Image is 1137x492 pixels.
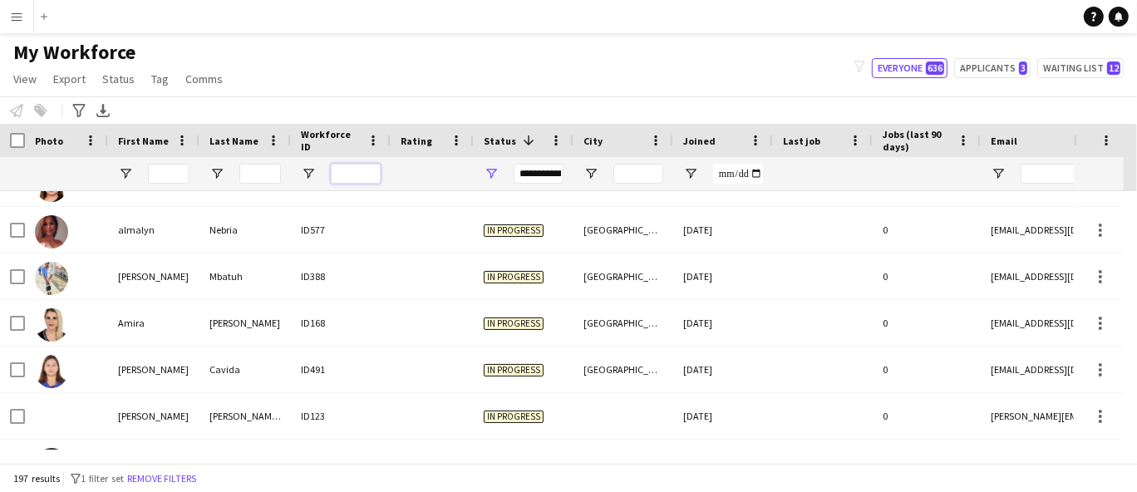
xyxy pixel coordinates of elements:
div: [DATE] [673,440,773,485]
button: Open Filter Menu [484,166,499,181]
img: Ambang Solange Mbatuh [35,262,68,295]
input: Joined Filter Input [713,164,763,184]
div: [PERSON_NAME] [199,300,291,346]
div: ID388 [291,253,391,299]
div: 0 [873,347,981,392]
div: Rosal [199,440,291,485]
span: 12 [1107,61,1120,75]
button: Open Filter Menu [583,166,598,181]
span: Comms [185,71,223,86]
div: 0 [873,253,981,299]
span: Status [484,135,516,147]
div: [PERSON_NAME] [108,347,199,392]
app-action-btn: Advanced filters [69,101,89,121]
div: [PERSON_NAME] [108,393,199,439]
button: Everyone636 [872,58,947,78]
span: In progress [484,317,544,330]
input: City Filter Input [613,164,663,184]
span: 636 [926,61,944,75]
input: Last Name Filter Input [239,164,281,184]
button: Open Filter Menu [683,166,698,181]
span: View [13,71,37,86]
span: Tag [151,71,169,86]
span: Jobs (last 90 days) [883,128,951,153]
span: Photo [35,135,63,147]
span: Workforce ID [301,128,361,153]
app-action-btn: Export XLSX [93,101,113,121]
div: [GEOGRAPHIC_DATA] [573,253,673,299]
a: Status [96,68,141,90]
input: Workforce ID Filter Input [331,164,381,184]
button: Remove filters [124,470,199,488]
a: Tag [145,68,175,90]
img: almalyn Nebria [35,215,68,248]
span: In progress [484,271,544,283]
div: [GEOGRAPHIC_DATA] [573,440,673,485]
div: Nebria [199,207,291,253]
span: Last job [783,135,820,147]
div: ID577 [291,207,391,253]
div: [DATE] [673,347,773,392]
img: Analyn Cavida [35,355,68,388]
div: [GEOGRAPHIC_DATA] [573,207,673,253]
button: Open Filter Menu [209,166,224,181]
div: Cavida [199,347,291,392]
div: almalyn [108,207,199,253]
div: [PERSON_NAME] [PERSON_NAME] [199,393,291,439]
div: [DATE] [673,253,773,299]
span: Email [991,135,1017,147]
span: 3 [1019,61,1027,75]
button: Open Filter Menu [118,166,133,181]
span: 1 filter set [81,472,124,485]
span: City [583,135,603,147]
div: ID491 [291,347,391,392]
div: ID168 [291,300,391,346]
span: In progress [484,411,544,423]
button: Applicants3 [954,58,1031,78]
div: [DATE] [673,300,773,346]
button: Open Filter Menu [991,166,1006,181]
div: 0 [873,300,981,346]
span: Joined [683,135,716,147]
span: Export [53,71,86,86]
img: Amira Ben Hmida [35,308,68,342]
div: [DATE] [673,393,773,439]
div: [DATE] [673,207,773,253]
img: Anjeanette Rosal [35,448,68,481]
div: [GEOGRAPHIC_DATA] [573,347,673,392]
span: In progress [484,364,544,376]
div: 0 [873,207,981,253]
div: Amira [108,300,199,346]
div: 0 [873,440,981,485]
a: Comms [179,68,229,90]
div: ID123 [291,393,391,439]
span: Status [102,71,135,86]
div: [GEOGRAPHIC_DATA] [573,300,673,346]
div: 0 [873,393,981,439]
input: First Name Filter Input [148,164,189,184]
a: View [7,68,43,90]
div: [PERSON_NAME] [108,440,199,485]
div: [PERSON_NAME] [108,253,199,299]
span: Last Name [209,135,258,147]
button: Open Filter Menu [301,166,316,181]
a: Export [47,68,92,90]
span: My Workforce [13,40,135,65]
span: First Name [118,135,169,147]
button: Waiting list12 [1037,58,1124,78]
span: In progress [484,224,544,237]
span: Rating [401,135,432,147]
div: ID423 [291,440,391,485]
div: Mbatuh [199,253,291,299]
